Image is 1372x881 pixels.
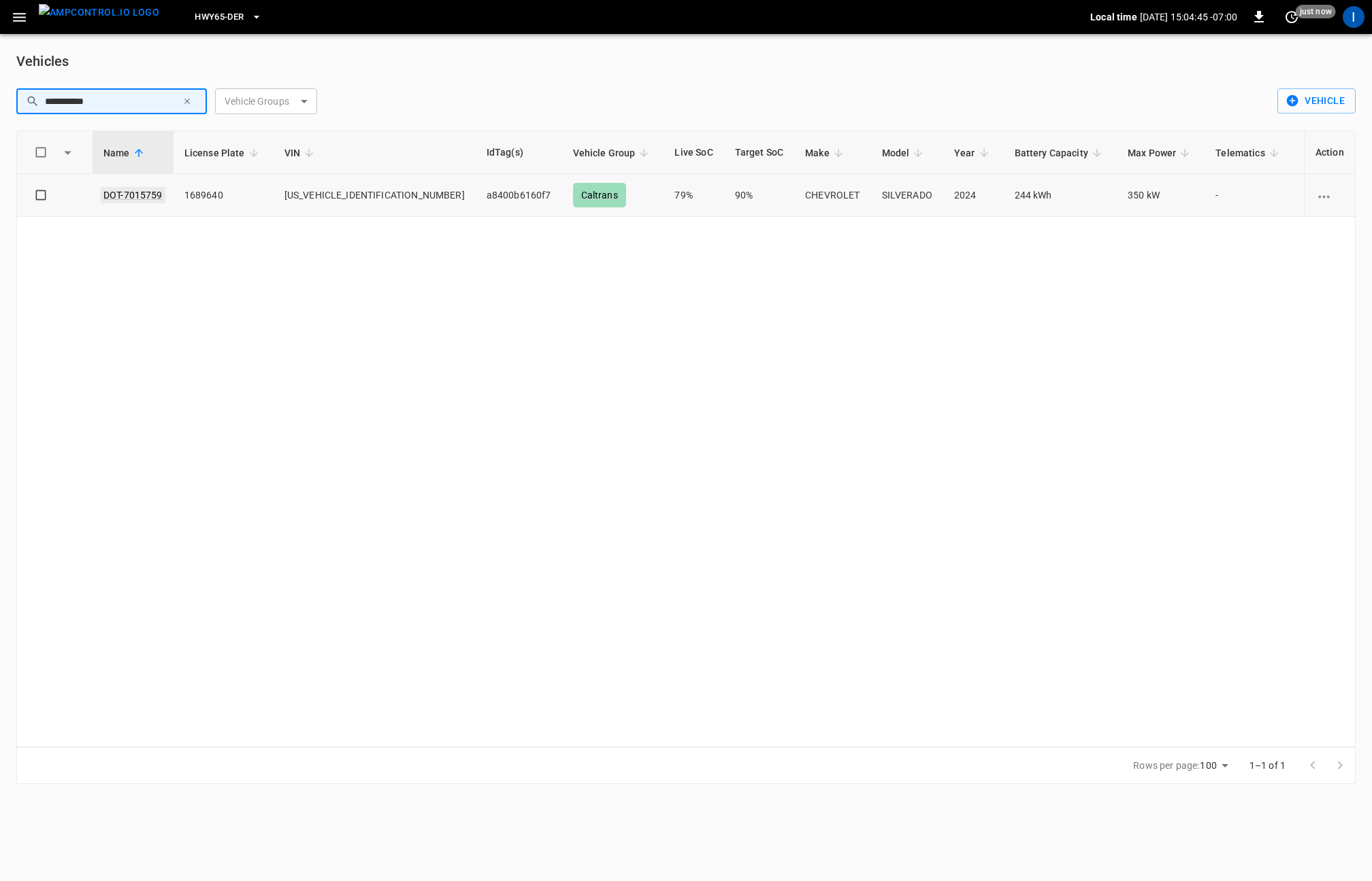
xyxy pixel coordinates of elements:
[1281,6,1303,28] button: set refresh interval
[1117,174,1205,217] td: 350 kW
[39,4,159,21] img: ampcontrol.io logo
[103,145,148,161] span: Name
[954,145,993,161] span: Year
[1090,10,1137,24] p: Local time
[1004,174,1117,217] td: 244 kWh
[664,131,723,174] th: Live SoC
[573,145,653,161] span: Vehicle Group
[1304,131,1355,174] th: Action
[1140,10,1237,24] p: [DATE] 15:04:45 -07:00
[1205,174,1294,217] td: -
[1343,6,1365,28] div: profile-icon
[184,145,263,161] span: License Plate
[487,190,551,201] span: a8400b6160f7
[1277,88,1356,114] button: Vehicle
[1249,759,1286,772] p: 1–1 of 1
[1133,759,1199,772] p: Rows per page:
[882,145,928,161] span: Model
[794,174,870,217] td: CHEVROLET
[16,50,69,72] h6: Vehicles
[1128,145,1194,161] span: Max Power
[805,145,847,161] span: Make
[274,174,476,217] td: [US_VEHICLE_IDENTIFICATION_NUMBER]
[101,187,165,203] a: DOT-7015759
[189,4,267,31] button: HWY65-DER
[871,174,943,217] td: SILVERADO
[724,131,795,174] th: Target SoC
[1296,5,1336,18] span: just now
[476,131,562,174] th: IdTag(s)
[943,174,1004,217] td: 2024
[724,174,795,217] td: 90%
[664,174,723,217] td: 79%
[1215,145,1283,161] span: Telematics
[195,10,244,25] span: HWY65-DER
[1294,131,1358,174] th: ID
[1316,188,1344,202] div: vehicle options
[174,174,274,217] td: 1689640
[1015,145,1106,161] span: Battery Capacity
[573,183,626,207] div: Caltrans
[284,145,318,161] span: VIN
[1200,756,1232,776] div: 100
